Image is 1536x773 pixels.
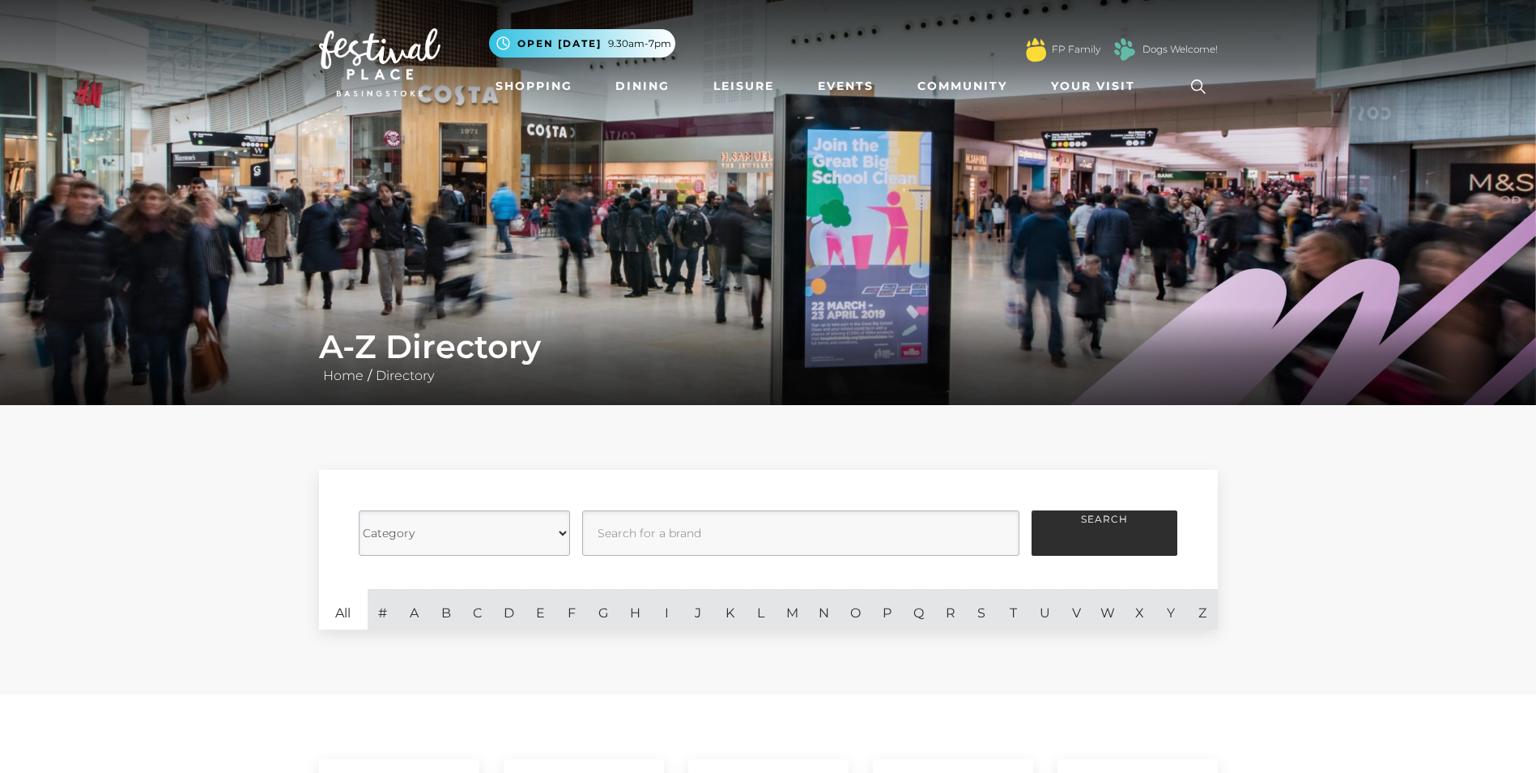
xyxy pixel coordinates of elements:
a: Home [319,368,368,383]
a: N [808,589,840,630]
a: G [588,589,619,630]
a: W [1092,589,1124,630]
a: F [556,589,588,630]
a: J [683,589,714,630]
a: O [840,589,871,630]
a: X [1124,589,1155,630]
a: T [998,589,1029,630]
a: I [651,589,683,630]
a: Events [811,71,880,101]
a: Leisure [707,71,781,101]
a: Directory [372,368,438,383]
a: FP Family [1052,42,1100,57]
a: S [966,589,998,630]
div: / [307,327,1230,386]
a: B [430,589,462,630]
a: P [871,589,903,630]
span: Your Visit [1051,78,1135,95]
a: D [493,589,525,630]
button: Search [1032,510,1177,556]
a: V [1061,589,1092,630]
a: All [319,589,368,630]
a: E [525,589,556,630]
a: A [398,589,430,630]
img: Festival Place Logo [319,28,440,96]
a: H [619,589,651,630]
a: Your Visit [1045,71,1150,101]
a: Dogs Welcome! [1142,42,1218,57]
span: Open [DATE] [517,36,602,51]
a: U [1029,589,1061,630]
a: Y [1155,589,1187,630]
a: Q [903,589,934,630]
a: C [462,589,493,630]
a: L [746,589,777,630]
input: Search for a brand [582,510,1019,556]
a: Shopping [489,71,579,101]
a: K [714,589,746,630]
h1: A-Z Directory [319,327,1218,366]
a: # [368,589,399,630]
a: R [934,589,966,630]
button: Open [DATE] 9.30am-7pm [489,29,675,58]
a: M [777,589,808,630]
span: 9.30am-7pm [608,36,671,51]
a: Dining [609,71,676,101]
a: Community [911,71,1014,101]
a: Z [1186,589,1218,630]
